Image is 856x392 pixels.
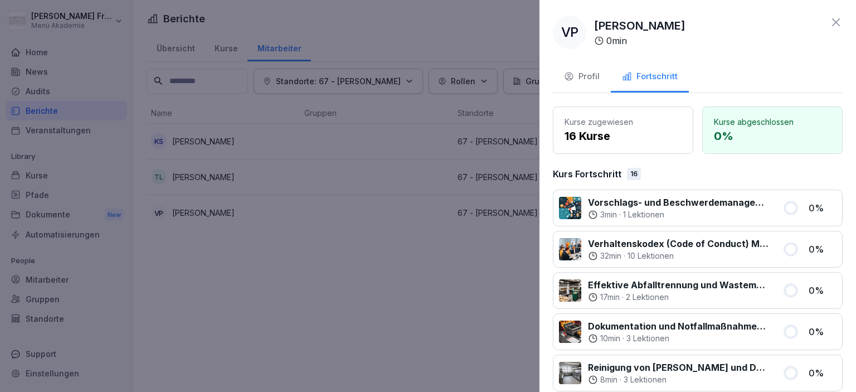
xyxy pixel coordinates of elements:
p: 3 Lektionen [626,333,669,344]
p: 3 Lektionen [624,374,667,385]
p: Kurse zugewiesen [565,116,682,128]
button: Fortschritt [611,62,689,93]
div: · [588,374,769,385]
p: 0 % [809,366,836,380]
div: VP [553,16,586,49]
div: Fortschritt [622,70,678,83]
p: Kurs Fortschritt [553,167,621,181]
p: 2 Lektionen [626,292,669,303]
p: 10 Lektionen [628,250,674,262]
p: 3 min [600,209,617,220]
div: · [588,333,769,344]
div: · [588,292,769,303]
button: Profil [553,62,611,93]
p: 0 % [809,284,836,297]
div: · [588,209,769,220]
p: Effektive Abfalltrennung und Wastemanagement im Catering [588,278,769,292]
div: 16 [627,168,641,180]
p: [PERSON_NAME] [594,17,685,34]
div: Profil [564,70,600,83]
p: 0 % [809,325,836,338]
p: 8 min [600,374,617,385]
p: 0 min [606,34,627,47]
p: Verhaltenskodex (Code of Conduct) Menü 2000 [588,237,769,250]
p: 32 min [600,250,621,262]
p: 0 % [809,201,836,215]
p: Vorschlags- und Beschwerdemanagement bei Menü 2000 [588,196,769,209]
p: 0 % [809,243,836,256]
p: Kurse abgeschlossen [714,116,831,128]
p: 17 min [600,292,620,303]
p: Dokumentation und Notfallmaßnahmen bei Fritteusen [588,320,769,333]
div: · [588,250,769,262]
p: 0 % [714,128,831,144]
p: 10 min [600,333,620,344]
p: 16 Kurse [565,128,682,144]
p: 1 Lektionen [623,209,664,220]
p: Reinigung von [PERSON_NAME] und Dunstabzugshauben [588,361,769,374]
